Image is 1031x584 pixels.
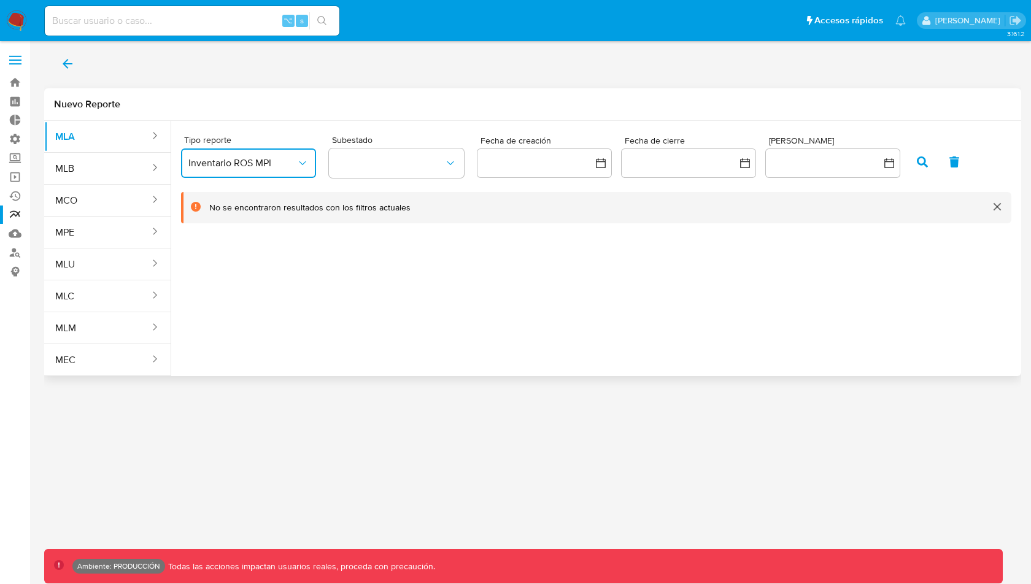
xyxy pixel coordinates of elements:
[935,15,1005,26] p: ramiro.carbonell@mercadolibre.com.co
[165,561,435,572] p: Todas las acciones impactan usuarios reales, proceda con precaución.
[284,15,293,26] span: ⌥
[300,15,304,26] span: s
[45,13,339,29] input: Buscar usuario o caso...
[77,564,160,569] p: Ambiente: PRODUCCIÓN
[895,15,906,26] a: Notificaciones
[1009,14,1022,27] a: Salir
[309,12,334,29] button: search-icon
[814,14,883,27] span: Accesos rápidos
